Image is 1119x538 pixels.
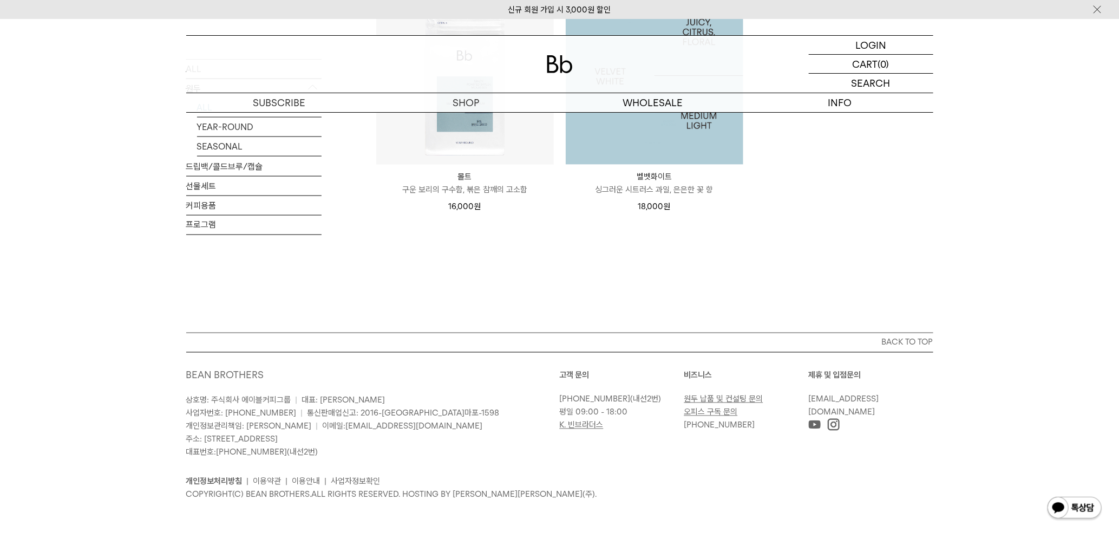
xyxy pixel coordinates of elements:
p: (0) [878,55,889,73]
p: 구운 보리의 구수함, 볶은 참깨의 고소함 [376,183,554,196]
span: 대표번호: (내선2번) [186,448,318,457]
button: BACK TO TOP [186,333,933,352]
p: 벨벳화이트 [566,170,743,183]
span: 사업자번호: [PHONE_NUMBER] [186,409,297,418]
a: SEASONAL [197,137,322,156]
span: 상호명: 주식회사 에이블커피그룹 [186,396,291,405]
span: 대표: [PERSON_NAME] [302,396,385,405]
a: 이용안내 [292,477,320,487]
li: | [286,475,288,488]
a: BEAN BROTHERS [186,370,264,381]
a: 사업자정보확인 [331,477,381,487]
p: INFO [747,93,933,112]
p: 비즈니스 [684,369,809,382]
li: | [247,475,249,488]
a: 오피스 구독 문의 [684,407,738,417]
p: WHOLESALE [560,93,747,112]
p: 평일 09:00 - 18:00 [560,406,679,419]
a: LOGIN [809,36,933,55]
a: 벨벳화이트 싱그러운 시트러스 과일, 은은한 꽃 향 [566,170,743,196]
a: [EMAIL_ADDRESS][DOMAIN_NAME] [809,394,879,417]
a: [EMAIL_ADDRESS][DOMAIN_NAME] [346,422,483,431]
a: 원두 납품 및 컨설팅 문의 [684,394,763,404]
a: [PHONE_NUMBER] [560,394,631,404]
a: [PHONE_NUMBER] [217,448,287,457]
a: K. 빈브라더스 [560,420,604,430]
span: | [301,409,303,418]
span: 18,000 [638,202,671,211]
img: 로고 [547,55,573,73]
img: 카카오톡 채널 1:1 채팅 버튼 [1046,496,1103,522]
p: (내선2번) [560,393,679,406]
span: | [296,396,298,405]
p: LOGIN [855,36,886,54]
a: SHOP [373,93,560,112]
p: COPYRIGHT(C) BEAN BROTHERS. ALL RIGHTS RESERVED. HOSTING BY [PERSON_NAME][PERSON_NAME](주). [186,488,933,501]
p: SEARCH [852,74,891,93]
p: 제휴 및 입점문의 [809,369,933,382]
a: [PHONE_NUMBER] [684,420,755,430]
a: 커피용품 [186,196,322,215]
p: 몰트 [376,170,554,183]
a: SUBSCRIBE [186,93,373,112]
span: 주소: [STREET_ADDRESS] [186,435,278,444]
span: 이메일: [323,422,483,431]
a: 몰트 구운 보리의 구수함, 볶은 참깨의 고소함 [376,170,554,196]
span: 개인정보관리책임: [PERSON_NAME] [186,422,312,431]
span: 원 [664,202,671,211]
p: CART [853,55,878,73]
a: 신규 회원 가입 시 3,000원 할인 [508,5,611,15]
a: CART (0) [809,55,933,74]
span: 원 [474,202,481,211]
a: 드립백/콜드브루/캡슐 [186,157,322,176]
li: | [325,475,327,488]
p: 고객 문의 [560,369,684,382]
a: YEAR-ROUND [197,118,322,137]
a: 프로그램 [186,216,322,235]
a: 선물세트 [186,177,322,196]
span: | [316,422,318,431]
span: 통신판매업신고: 2016-[GEOGRAPHIC_DATA]마포-1598 [307,409,500,418]
a: 개인정보처리방침 [186,477,243,487]
a: 이용약관 [253,477,282,487]
span: 16,000 [449,202,481,211]
p: 싱그러운 시트러스 과일, 은은한 꽃 향 [566,183,743,196]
